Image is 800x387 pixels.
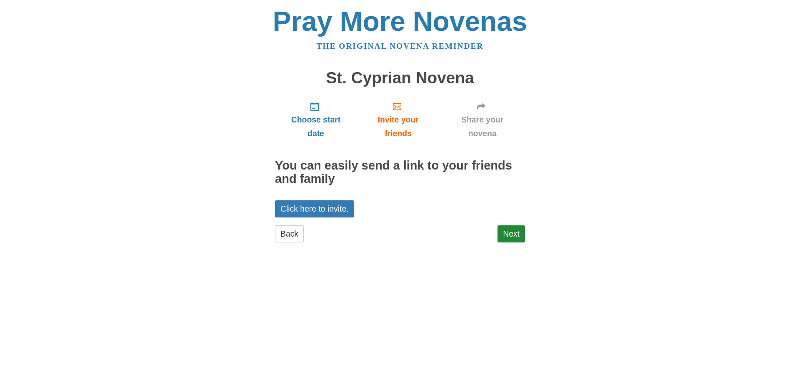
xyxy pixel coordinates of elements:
a: Pray More Novenas [273,6,527,37]
a: The original novena reminder [317,42,484,50]
a: Choose start date [275,95,357,145]
h1: St. Cyprian Novena [275,69,525,87]
span: Invite your friends [365,113,431,140]
a: Next [497,225,525,242]
a: Share your novena [440,95,525,145]
a: Invite your friends [357,95,440,145]
a: Back [275,225,304,242]
h2: You can easily send a link to your friends and family [275,159,525,186]
a: Click here to invite. [275,200,354,217]
span: Choose start date [283,113,348,140]
span: Share your novena [448,113,517,140]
